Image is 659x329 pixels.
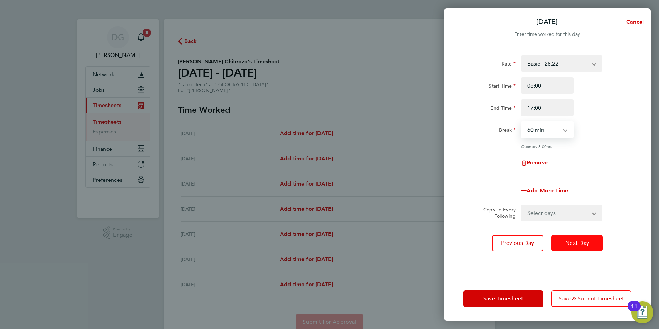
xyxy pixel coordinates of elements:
[551,290,631,307] button: Save & Submit Timesheet
[551,235,603,251] button: Next Day
[565,240,589,247] span: Next Day
[521,160,548,166] button: Remove
[444,30,651,39] div: Enter time worked for this day.
[538,143,547,149] span: 8.00
[527,159,548,166] span: Remove
[559,295,624,302] span: Save & Submit Timesheet
[492,235,543,251] button: Previous Day
[521,188,568,193] button: Add More Time
[501,61,516,69] label: Rate
[490,105,516,113] label: End Time
[521,77,574,94] input: E.g. 08:00
[631,306,637,315] div: 11
[478,207,516,219] label: Copy To Every Following
[521,99,574,116] input: E.g. 18:00
[631,301,653,323] button: Open Resource Center, 11 new notifications
[521,143,602,149] div: Quantity: hrs
[463,290,543,307] button: Save Timesheet
[536,17,558,27] p: [DATE]
[501,240,534,247] span: Previous Day
[527,187,568,194] span: Add More Time
[615,15,651,29] button: Cancel
[499,127,516,135] label: Break
[489,83,516,91] label: Start Time
[624,19,644,25] span: Cancel
[483,295,523,302] span: Save Timesheet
